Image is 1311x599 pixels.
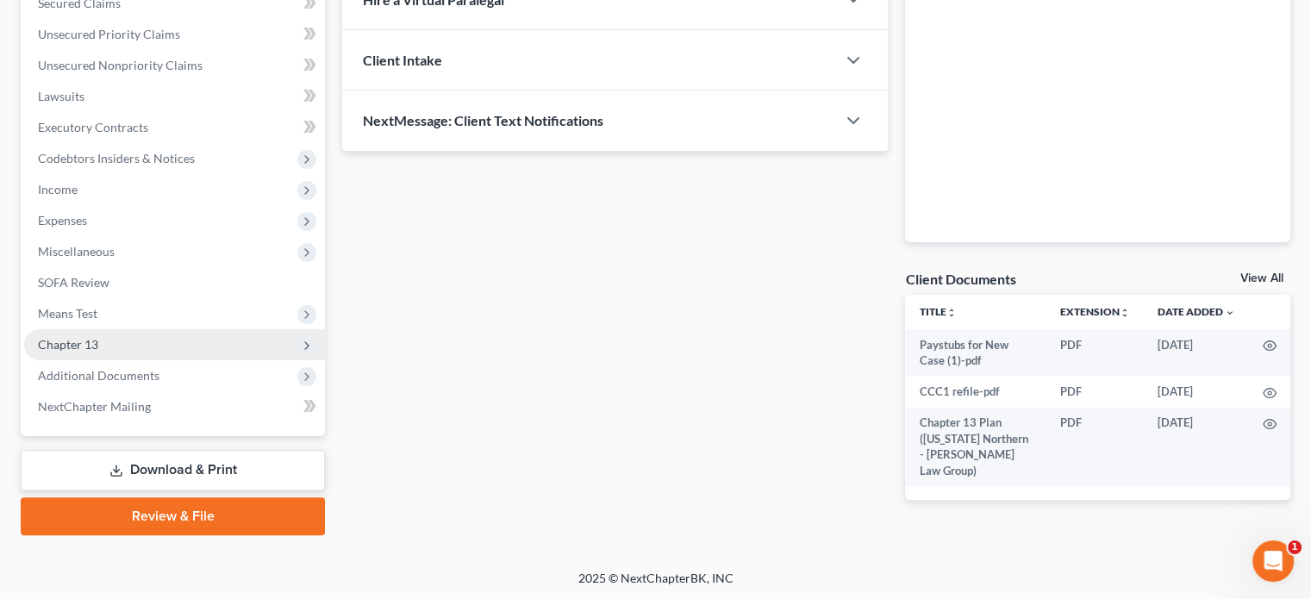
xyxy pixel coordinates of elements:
[1252,540,1294,582] iframe: Intercom live chat
[38,337,98,352] span: Chapter 13
[1225,308,1235,318] i: expand_more
[1060,305,1130,318] a: Extensionunfold_more
[24,112,325,143] a: Executory Contracts
[905,270,1015,288] div: Client Documents
[1158,305,1235,318] a: Date Added expand_more
[38,182,78,197] span: Income
[38,399,151,414] span: NextChapter Mailing
[1144,329,1249,377] td: [DATE]
[1288,540,1302,554] span: 1
[905,376,1046,407] td: CCC1 refile-pdf
[24,81,325,112] a: Lawsuits
[1120,308,1130,318] i: unfold_more
[363,112,603,128] span: NextMessage: Client Text Notifications
[1240,272,1283,284] a: View All
[38,306,97,321] span: Means Test
[24,267,325,298] a: SOFA Review
[946,308,956,318] i: unfold_more
[1046,329,1144,377] td: PDF
[905,329,1046,377] td: Paystubs for New Case (1)-pdf
[38,151,195,165] span: Codebtors Insiders & Notices
[38,120,148,134] span: Executory Contracts
[363,52,442,68] span: Client Intake
[1046,376,1144,407] td: PDF
[24,19,325,50] a: Unsecured Priority Claims
[38,27,180,41] span: Unsecured Priority Claims
[1144,408,1249,487] td: [DATE]
[38,244,115,259] span: Miscellaneous
[1046,408,1144,487] td: PDF
[21,497,325,535] a: Review & File
[905,408,1046,487] td: Chapter 13 Plan ([US_STATE] Northern - [PERSON_NAME] Law Group)
[919,305,956,318] a: Titleunfold_more
[24,50,325,81] a: Unsecured Nonpriority Claims
[21,450,325,490] a: Download & Print
[38,213,87,228] span: Expenses
[38,89,84,103] span: Lawsuits
[1144,376,1249,407] td: [DATE]
[38,368,159,383] span: Additional Documents
[24,391,325,422] a: NextChapter Mailing
[38,275,109,290] span: SOFA Review
[38,58,203,72] span: Unsecured Nonpriority Claims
